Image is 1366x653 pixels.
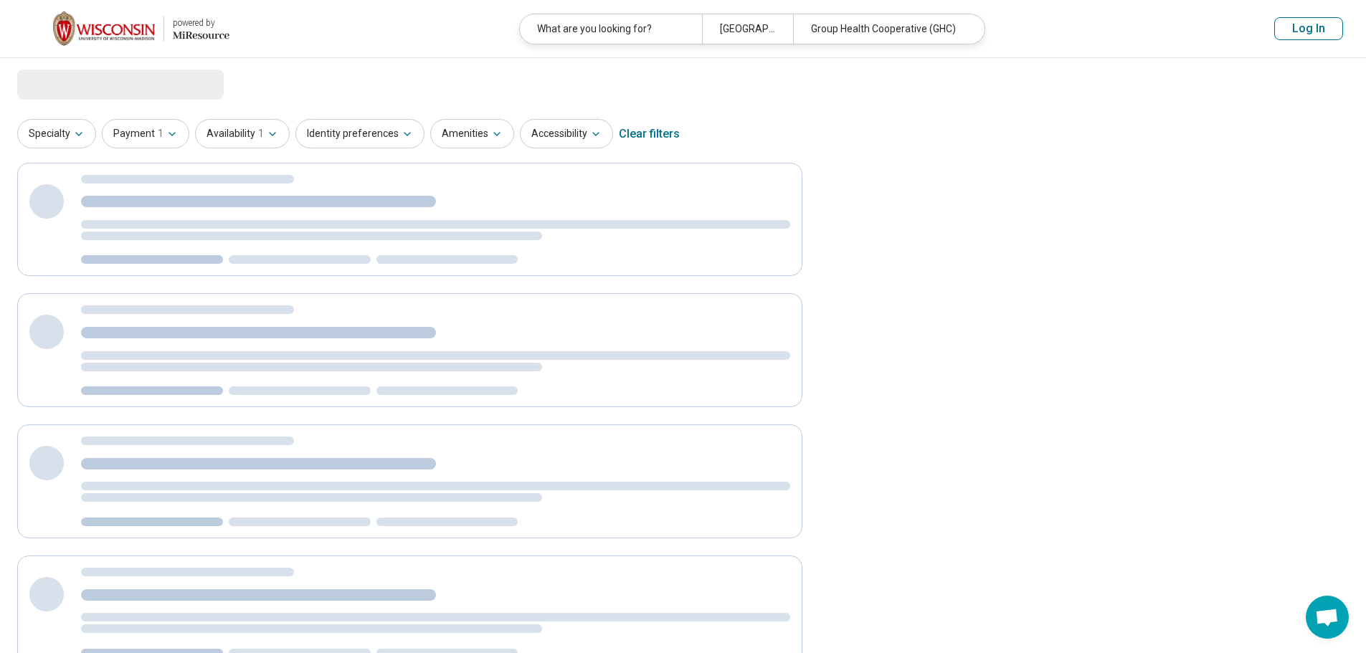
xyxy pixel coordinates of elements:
button: Specialty [17,119,96,148]
span: 1 [258,126,264,141]
button: Identity preferences [295,119,424,148]
div: [GEOGRAPHIC_DATA], [GEOGRAPHIC_DATA] [702,14,793,44]
div: Clear filters [619,117,680,151]
div: Open chat [1306,596,1349,639]
a: University of Wisconsin-Madisonpowered by [23,11,229,46]
button: Accessibility [520,119,613,148]
div: What are you looking for? [520,14,702,44]
button: Availability1 [195,119,290,148]
span: 1 [158,126,163,141]
button: Amenities [430,119,514,148]
div: powered by [173,16,229,29]
img: University of Wisconsin-Madison [53,11,155,46]
button: Log In [1274,17,1343,40]
span: Loading... [17,70,138,98]
button: Payment1 [102,119,189,148]
div: Group Health Cooperative (GHC) [793,14,975,44]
